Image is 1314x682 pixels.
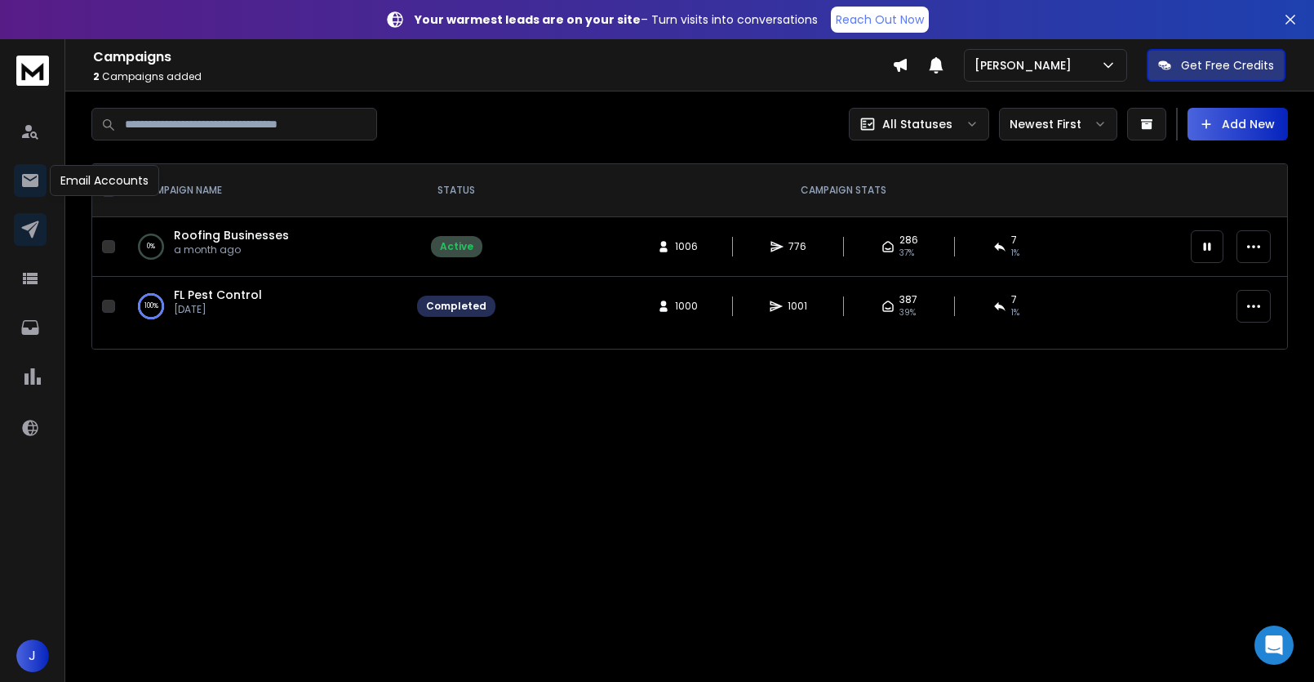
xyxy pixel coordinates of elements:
span: 1006 [675,240,698,253]
button: Newest First [999,108,1117,140]
th: STATUS [407,164,505,217]
div: Email Accounts [50,165,159,196]
button: J [16,640,49,672]
p: [PERSON_NAME] [974,57,1078,74]
p: Reach Out Now [836,11,924,28]
span: 387 [899,293,917,306]
span: 286 [899,234,918,247]
p: 0 % [147,238,155,255]
p: Get Free Credits [1181,57,1274,74]
h1: Campaigns [93,47,892,67]
td: 100%FL Pest Control[DATE] [122,277,407,337]
div: Completed [426,300,486,313]
p: a month ago [174,243,289,256]
img: logo [16,56,49,86]
span: 1 % [1011,247,1019,260]
span: 1000 [675,300,698,313]
strong: Your warmest leads are on your site [415,11,641,28]
span: 39 % [899,306,916,319]
button: Add New [1187,108,1288,140]
span: 776 [788,240,806,253]
p: [DATE] [174,303,262,316]
th: CAMPAIGN STATS [505,164,1181,217]
span: 37 % [899,247,914,260]
span: 1001 [788,300,807,313]
span: 2 [93,69,100,83]
p: 100 % [144,298,158,314]
span: 1 % [1011,306,1019,319]
div: Open Intercom Messenger [1254,626,1294,665]
button: Get Free Credits [1147,49,1285,82]
p: All Statuses [882,116,952,132]
div: Active [440,240,473,253]
p: Campaigns added [93,70,892,83]
span: 7 [1011,234,1017,247]
a: Roofing Businesses [174,227,289,243]
th: CAMPAIGN NAME [122,164,407,217]
a: FL Pest Control [174,287,262,303]
td: 0%Roofing Businessesa month ago [122,217,407,277]
p: – Turn visits into conversations [415,11,818,28]
span: 7 [1011,293,1017,306]
a: Reach Out Now [831,7,929,33]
